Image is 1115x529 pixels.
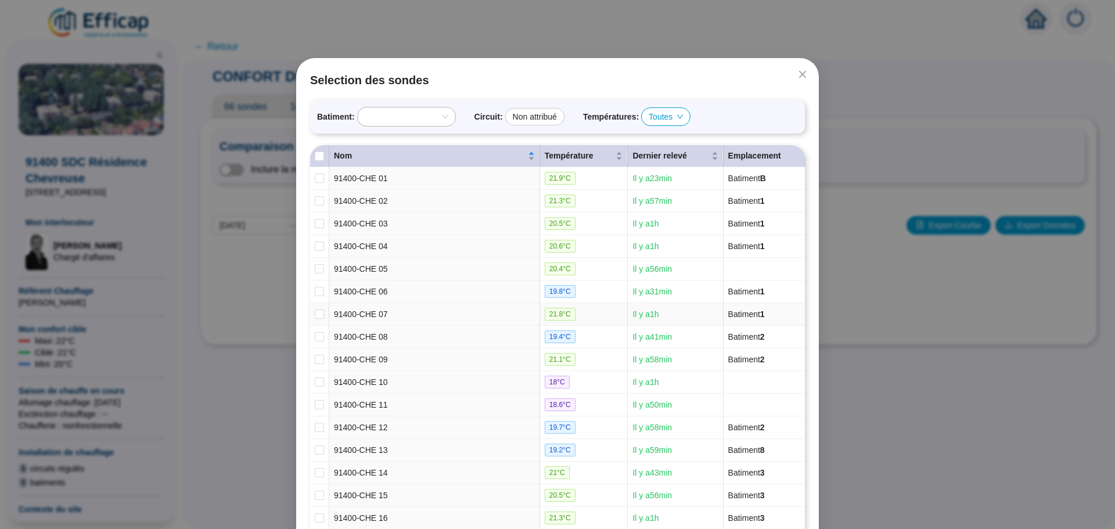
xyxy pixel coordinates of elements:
td: 91400-CHE 02 [329,190,540,213]
div: Emplacement [728,150,800,162]
span: 2 [760,423,765,432]
button: Close [793,65,812,84]
span: Il y a 31 min [632,287,672,296]
span: B [760,174,766,183]
span: Températures : [583,111,639,123]
span: Batiment [728,242,765,251]
td: 91400-CHE 15 [329,484,540,507]
span: 20.4 °C [545,262,576,275]
span: close [798,70,807,79]
span: 21.1 °C [545,353,576,366]
span: 2 [760,355,765,364]
span: Il y a 43 min [632,468,672,477]
span: 21.9 °C [545,172,576,185]
span: Batiment [728,445,765,455]
td: 91400-CHE 03 [329,213,540,235]
span: Il y a 1 h [632,377,659,387]
td: 91400-CHE 01 [329,167,540,190]
span: 19.7 °C [545,421,576,434]
span: 19.8 °C [545,285,576,298]
td: 91400-CHE 06 [329,280,540,303]
span: 21.3 °C [545,512,576,524]
span: down [677,113,684,120]
span: 3 [760,513,765,523]
td: 91400-CHE 11 [329,394,540,416]
td: 91400-CHE 09 [329,348,540,371]
span: 18 °C [545,376,570,388]
span: 20.6 °C [545,240,576,253]
span: Selection des sondes [310,72,805,88]
span: Il y a 1 h [632,242,659,251]
th: Température [540,145,628,167]
span: Batiment [728,196,765,206]
span: Circuit : [474,111,503,123]
span: 21.8 °C [545,308,576,321]
td: 91400-CHE 08 [329,326,540,348]
td: 91400-CHE 12 [329,416,540,439]
span: Il y a 59 min [632,445,672,455]
span: 8 [760,445,765,455]
span: Batiment [728,423,765,432]
th: Dernier relevé [628,145,723,167]
span: Batiment [728,310,765,319]
span: Il y a 56 min [632,491,672,500]
td: 91400-CHE 14 [329,462,540,484]
span: Nom [334,150,526,162]
span: Il y a 1 h [632,513,659,523]
span: 18.6 °C [545,398,576,411]
span: 19.4 °C [545,330,576,343]
span: 19.2 °C [545,444,576,456]
span: 1 [760,242,765,251]
span: Batiment [728,174,766,183]
span: Toutes [649,108,683,125]
span: Température [545,150,614,162]
span: 1 [760,196,765,206]
span: 21 °C [545,466,570,479]
span: Batiment [728,219,765,228]
span: Batiment [728,287,765,296]
td: 91400-CHE 13 [329,439,540,462]
span: Il y a 50 min [632,400,672,409]
span: Batiment [728,468,765,477]
span: 2 [760,332,765,341]
span: Il y a 58 min [632,355,672,364]
span: Il y a 41 min [632,332,672,341]
th: Nom [329,145,540,167]
td: 91400-CHE 07 [329,303,540,326]
span: Batiment [728,513,765,523]
span: 3 [760,491,765,500]
span: Fermer [793,70,812,79]
span: Il y a 1 h [632,310,659,319]
span: Dernier relevé [632,150,708,162]
span: Il y a 57 min [632,196,672,206]
td: 91400-CHE 04 [329,235,540,258]
span: Batiment [728,332,765,341]
span: 20.5 °C [545,217,576,230]
span: Batiment [728,355,765,364]
span: 1 [760,287,765,296]
span: 20.5 °C [545,489,576,502]
span: 3 [760,468,765,477]
span: 1 [760,219,765,228]
span: Il y a 23 min [632,174,672,183]
span: Batiment [728,491,765,500]
span: 1 [760,310,765,319]
span: Il y a 56 min [632,264,672,274]
div: Non attribué [505,108,564,125]
span: Il y a 1 h [632,219,659,228]
span: Batiment : [317,111,355,123]
td: 91400-CHE 05 [329,258,540,280]
span: Il y a 58 min [632,423,672,432]
td: 91400-CHE 10 [329,371,540,394]
span: 21.3 °C [545,195,576,207]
